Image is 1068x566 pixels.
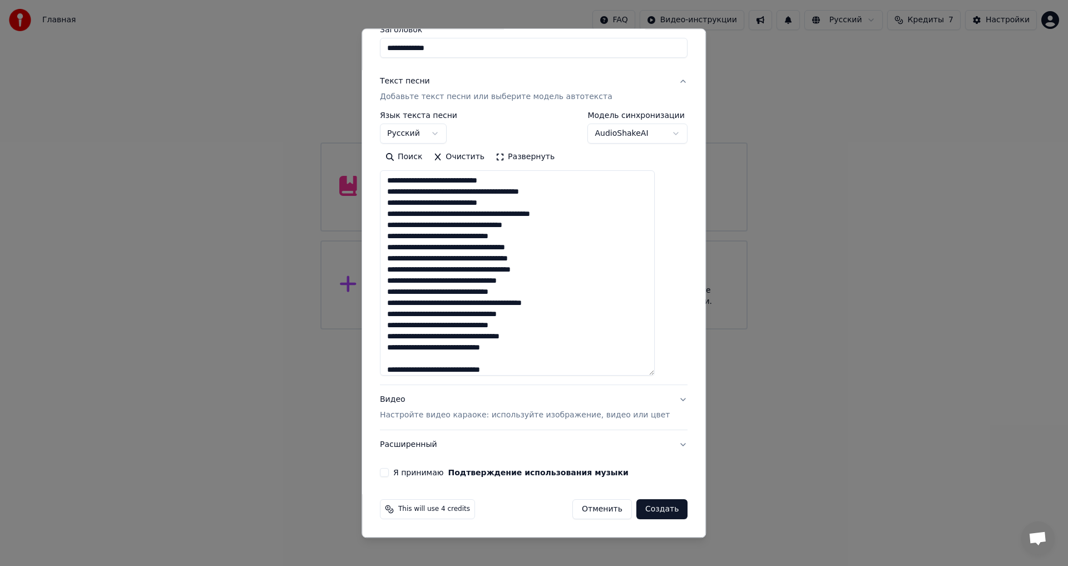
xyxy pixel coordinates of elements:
[448,469,629,477] button: Я принимаю
[398,505,470,514] span: This will use 4 credits
[380,386,688,430] button: ВидеоНастройте видео караоке: используйте изображение, видео или цвет
[428,149,491,166] button: Очистить
[380,395,670,421] div: Видео
[380,92,612,103] p: Добавьте текст песни или выберите модель автотекста
[380,112,688,385] div: Текст песниДобавьте текст песни или выберите модель автотекста
[380,410,670,421] p: Настройте видео караоке: используйте изображение, видео или цвет
[380,76,430,87] div: Текст песни
[380,431,688,460] button: Расширенный
[380,26,688,34] label: Заголовок
[380,112,457,120] label: Язык текста песни
[636,500,688,520] button: Создать
[380,149,428,166] button: Поиск
[490,149,560,166] button: Развернуть
[588,112,688,120] label: Модель синхронизации
[393,469,629,477] label: Я принимаю
[572,500,632,520] button: Отменить
[380,67,688,112] button: Текст песниДобавьте текст песни или выберите модель автотекста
